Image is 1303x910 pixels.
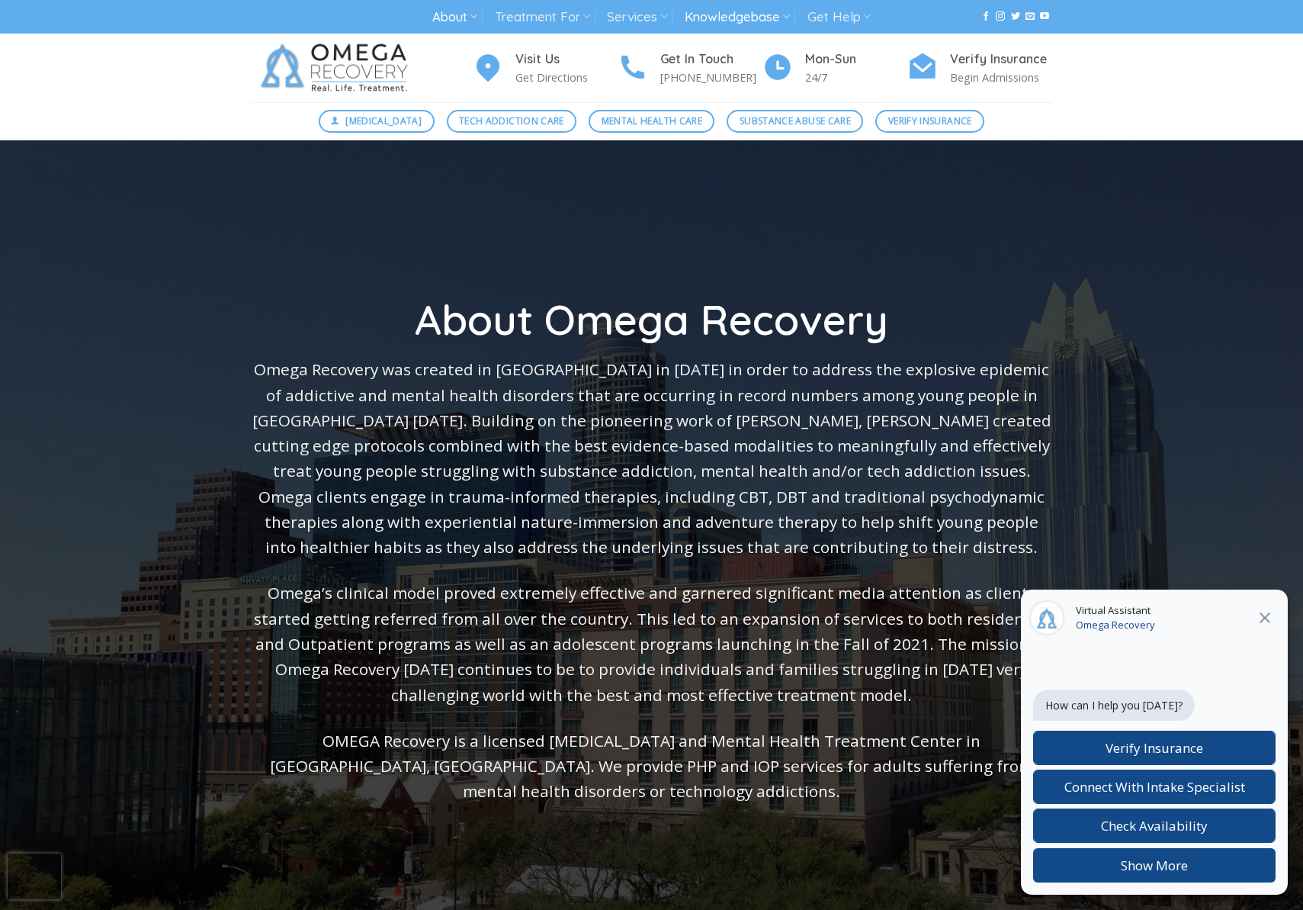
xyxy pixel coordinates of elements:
p: Omega’s clinical model proved extremely effective and garnered significant media attention as cli... [252,580,1052,707]
img: Omega Recovery [252,34,423,102]
a: Get Help [807,3,871,31]
a: Verify Insurance [875,110,984,133]
h4: Visit Us [515,50,618,69]
p: Omega Recovery was created in [GEOGRAPHIC_DATA] in [DATE] in order to address the explosive epide... [252,357,1052,560]
a: Substance Abuse Care [727,110,863,133]
a: Verify Insurance Begin Admissions [907,50,1052,87]
a: Knowledgebase [685,3,790,31]
a: Mental Health Care [589,110,714,133]
a: [MEDICAL_DATA] [319,110,435,133]
a: Follow on YouTube [1040,11,1049,22]
a: Send us an email [1025,11,1035,22]
h4: Get In Touch [660,50,762,69]
p: [PHONE_NUMBER] [660,69,762,86]
a: Treatment For [495,3,590,31]
a: Follow on Instagram [996,11,1005,22]
span: [MEDICAL_DATA] [345,114,422,128]
p: Begin Admissions [950,69,1052,86]
p: 24/7 [805,69,907,86]
a: Services [607,3,667,31]
p: OMEGA Recovery is a licensed [MEDICAL_DATA] and Mental Health Treatment Center in [GEOGRAPHIC_DAT... [252,728,1052,805]
span: Mental Health Care [602,114,702,128]
a: Visit Us Get Directions [473,50,618,87]
iframe: reCAPTCHA [8,854,61,899]
a: Tech Addiction Care [447,110,577,133]
a: Get In Touch [PHONE_NUMBER] [618,50,762,87]
span: Tech Addiction Care [459,114,564,128]
p: Get Directions [515,69,618,86]
span: Verify Insurance [888,114,972,128]
span: About Omega Recovery [415,294,888,346]
h4: Mon-Sun [805,50,907,69]
a: Follow on Facebook [981,11,990,22]
span: Substance Abuse Care [740,114,851,128]
h4: Verify Insurance [950,50,1052,69]
a: About [432,3,477,31]
a: Follow on Twitter [1011,11,1020,22]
